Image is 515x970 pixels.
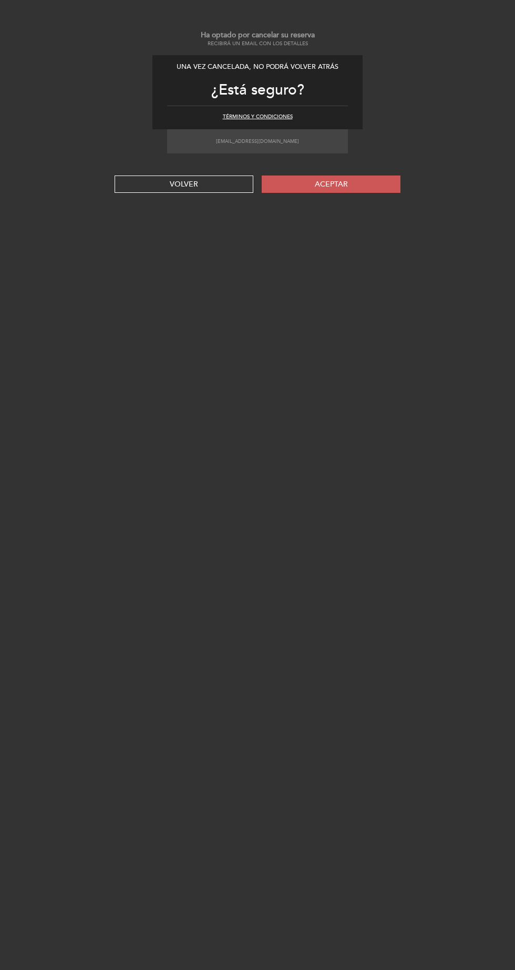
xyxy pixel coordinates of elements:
[211,81,304,99] span: ¿Está seguro?
[262,176,400,193] button: Aceptar
[167,63,348,72] div: Una vez cancelada, no podrá volver atrás
[223,113,293,121] button: Términos y condiciones
[216,139,299,145] small: [EMAIL_ADDRESS][DOMAIN_NAME]
[115,176,253,193] button: VOLVER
